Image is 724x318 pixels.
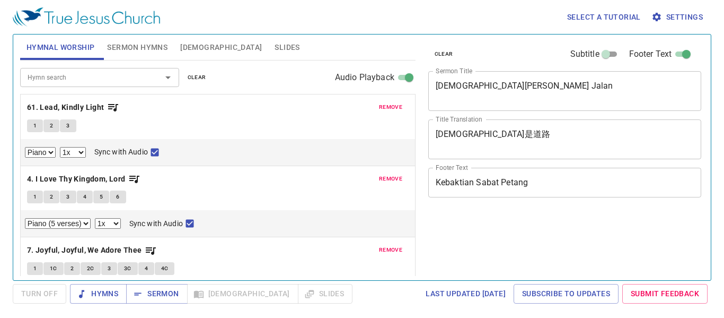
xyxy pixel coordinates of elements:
textarea: [DEMOGRAPHIC_DATA]是道路 [436,129,694,149]
button: clear [428,48,460,61]
button: 1 [27,119,43,132]
span: Audio Playback [335,71,394,84]
button: 2 [43,191,59,203]
a: Submit Feedback [622,284,708,304]
button: 4. I Love Thy Kingdom, Lord [27,173,140,186]
button: 3C [118,262,138,275]
span: 1 [33,121,37,131]
span: Subtitle [570,48,599,61]
button: 1C [43,262,64,275]
button: 7. Joyful, Joyful, We Adore Thee [27,244,157,257]
span: 4 [83,192,86,202]
span: 2 [50,121,53,131]
span: 3 [66,121,69,131]
button: 1 [27,191,43,203]
select: Playback Rate [95,218,121,229]
span: clear [188,73,206,82]
button: remove [373,244,409,256]
span: Sync with Audio [129,218,183,229]
span: [DEMOGRAPHIC_DATA] [180,41,262,54]
textarea: [DEMOGRAPHIC_DATA][PERSON_NAME] Jalan [436,81,694,101]
b: 4. I Love Thy Kingdom, Lord [27,173,126,186]
span: 3 [108,264,111,273]
span: 2 [70,264,74,273]
button: 2 [43,119,59,132]
span: Sermon Hymns [107,41,167,54]
span: 4 [145,264,148,273]
button: clear [181,71,213,84]
button: 3 [101,262,117,275]
iframe: from-child [424,209,648,304]
select: Playback Rate [60,147,86,158]
span: 6 [116,192,119,202]
span: Sync with Audio [94,147,148,158]
span: Submit Feedback [631,287,699,300]
span: Hymnal Worship [27,41,95,54]
button: 4 [138,262,154,275]
button: remove [373,173,409,185]
select: Select Track [25,147,56,158]
select: Select Track [25,218,91,229]
span: Hymns [78,287,118,300]
button: Hymns [70,284,127,304]
button: Settings [649,7,707,27]
span: Select a tutorial [567,11,641,24]
button: 1 [27,262,43,275]
button: Open [161,70,175,85]
b: 61. Lead, Kindly Light [27,101,104,114]
img: True Jesus Church [13,7,160,27]
button: remove [373,101,409,114]
span: Sermon [135,287,179,300]
span: Last updated [DATE] [426,287,506,300]
button: 5 [93,191,109,203]
span: 2C [87,264,94,273]
button: 2C [81,262,101,275]
span: 4C [161,264,169,273]
span: remove [379,174,402,184]
span: Settings [654,11,703,24]
a: Subscribe to Updates [514,284,619,304]
span: clear [435,49,453,59]
button: 4C [155,262,175,275]
a: Last updated [DATE] [421,284,510,304]
button: 6 [110,191,126,203]
button: Select a tutorial [563,7,645,27]
button: 61. Lead, Kindly Light [27,101,119,114]
span: remove [379,245,402,255]
button: 3 [60,191,76,203]
span: 2 [50,192,53,202]
span: 1C [50,264,57,273]
span: 3 [66,192,69,202]
span: 3C [124,264,131,273]
span: Slides [275,41,299,54]
span: 5 [100,192,103,202]
button: 4 [77,191,93,203]
span: Footer Text [629,48,672,61]
button: Sermon [126,284,187,304]
span: remove [379,102,402,112]
span: Subscribe to Updates [522,287,610,300]
b: 7. Joyful, Joyful, We Adore Thee [27,244,142,257]
span: 1 [33,192,37,202]
span: 1 [33,264,37,273]
button: 3 [60,119,76,132]
button: 2 [64,262,80,275]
